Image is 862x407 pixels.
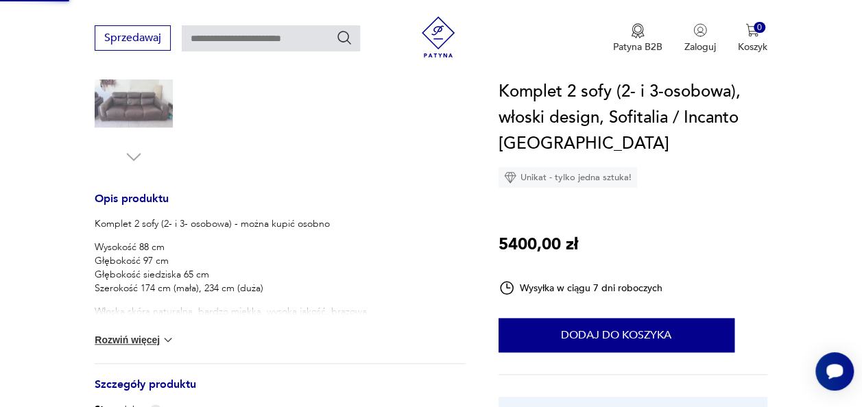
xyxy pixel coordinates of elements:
img: Ikonka użytkownika [693,23,707,37]
button: Zaloguj [684,23,716,53]
div: Wysyłka w ciągu 7 dni roboczych [499,280,663,296]
button: 0Koszyk [738,23,767,53]
img: Ikona medalu [631,23,645,38]
a: Ikona medaluPatyna B2B [613,23,662,53]
p: Patyna B2B [613,40,662,53]
a: Sprzedawaj [95,34,171,44]
p: Włoska skóra naturalna, bardzo miękka, wysoka jakość, brązowa. Włoska marka Sofitalia (marka wyco... [95,305,407,332]
button: Sprzedawaj [95,25,171,51]
img: Zdjęcie produktu Komplet 2 sofy (2- i 3-osobowa), włoski design, Sofitalia / Incanto Italia [95,60,173,138]
p: Koszyk [738,40,767,53]
div: 0 [754,22,765,34]
button: Rozwiń więcej [95,333,174,347]
img: Ikona koszyka [745,23,759,37]
div: Unikat - tylko jedna sztuka! [499,167,637,188]
h1: Komplet 2 sofy (2- i 3-osobowa), włoski design, Sofitalia / Incanto [GEOGRAPHIC_DATA] [499,79,767,157]
img: Ikona diamentu [504,171,516,184]
p: Komplet 2 sofy (2- i 3- osobowa) - można kupić osobno [95,217,407,231]
img: chevron down [161,333,175,347]
img: Patyna - sklep z meblami i dekoracjami vintage [418,16,459,58]
h3: Opis produktu [95,195,465,217]
p: Wysokość 88 cm Głębokość 97 cm Głębokość siedziska 65 cm Szerokość 174 cm (mała), 234 cm (duża) [95,241,407,295]
button: Szukaj [336,29,352,46]
p: Zaloguj [684,40,716,53]
p: 5400,00 zł [499,232,578,258]
iframe: Smartsupp widget button [815,352,854,391]
h3: Szczegóły produktu [95,380,465,403]
button: Dodaj do koszyka [499,318,734,352]
button: Patyna B2B [613,23,662,53]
